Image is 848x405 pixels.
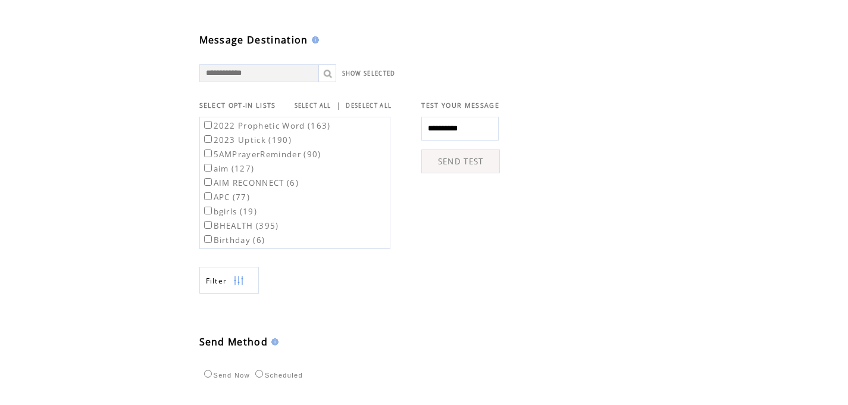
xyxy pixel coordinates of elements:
span: Send Method [199,335,268,348]
img: help.gif [308,36,319,43]
label: 2023 Uptick (190) [202,135,292,145]
span: Message Destination [199,33,308,46]
label: APC (77) [202,192,251,202]
span: SELECT OPT-IN LISTS [199,101,276,110]
label: 2022 Prophetic Word (163) [202,120,331,131]
label: Scheduled [252,372,303,379]
span: Show filters [206,276,227,286]
a: SELECT ALL [295,102,331,110]
label: aim (127) [202,163,255,174]
label: AIM RECONNECT (6) [202,177,299,188]
label: BHEALTH (395) [202,220,279,231]
input: BHEALTH (395) [204,221,212,229]
a: SHOW SELECTED [342,70,396,77]
input: bgirls (19) [204,207,212,214]
label: Send Now [201,372,250,379]
input: Birthday (6) [204,235,212,243]
label: Birthday (6) [202,235,265,245]
input: APC (77) [204,192,212,200]
input: 2022 Prophetic Word (163) [204,121,212,129]
label: bgirls (19) [202,206,258,217]
span: | [336,100,341,111]
input: aim (127) [204,164,212,172]
span: TEST YOUR MESSAGE [421,101,499,110]
input: 2023 Uptick (190) [204,135,212,143]
label: 5AMPrayerReminder (90) [202,149,321,160]
input: Send Now [204,370,212,378]
input: AIM RECONNECT (6) [204,178,212,186]
a: SEND TEST [421,149,500,173]
img: help.gif [268,338,279,345]
input: Scheduled [255,370,263,378]
a: Filter [199,267,259,294]
input: 5AMPrayerReminder (90) [204,149,212,157]
a: DESELECT ALL [346,102,392,110]
img: filters.png [233,267,244,294]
